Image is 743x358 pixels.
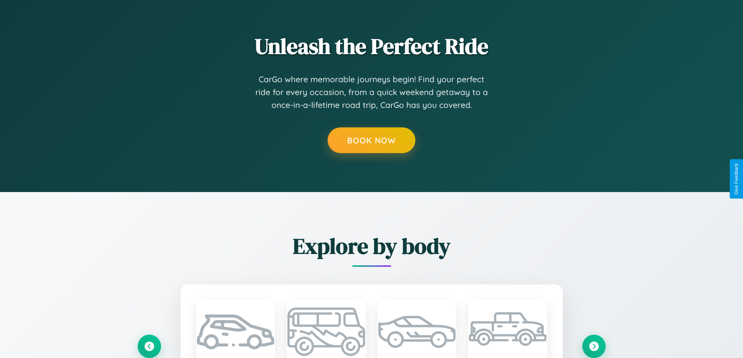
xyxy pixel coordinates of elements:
[328,127,415,153] button: Book Now
[734,163,739,195] div: Give Feedback
[138,231,606,261] h2: Explore by body
[138,31,606,61] h2: Unleash the Perfect Ride
[255,73,489,112] p: CarGo where memorable journeys begin! Find your perfect ride for every occasion, from a quick wee...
